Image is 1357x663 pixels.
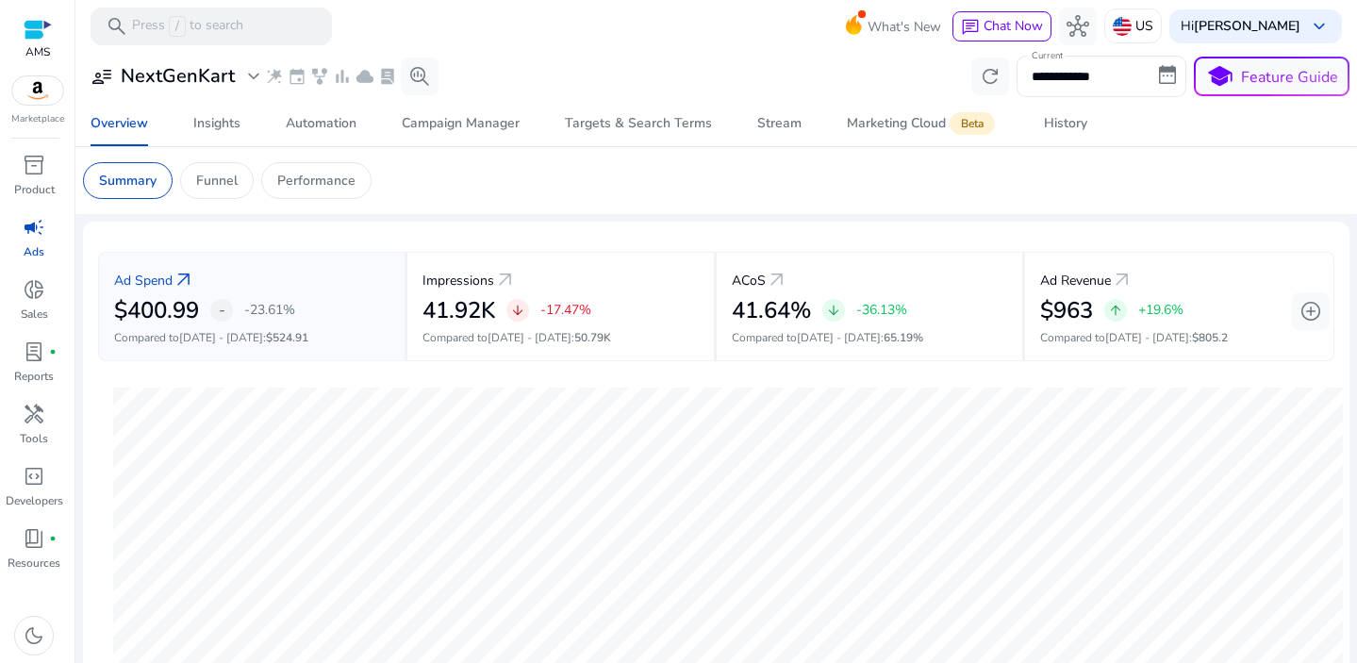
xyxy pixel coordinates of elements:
span: fiber_manual_record [49,535,57,542]
p: AMS [24,43,52,60]
span: keyboard_arrow_down [1308,15,1331,38]
span: refresh [979,65,1001,88]
img: us.svg [1113,17,1132,36]
span: Chat Now [984,17,1043,35]
p: Compared to : [114,329,389,346]
span: inventory_2 [23,154,45,176]
span: dark_mode [23,624,45,647]
a: arrow_outward [1111,269,1134,291]
span: Beta [950,112,995,135]
div: Stream [757,117,802,130]
span: [DATE] - [DATE] [1105,330,1189,345]
span: donut_small [23,278,45,301]
p: +19.6% [1138,304,1183,317]
div: Campaign Manager [402,117,520,130]
h2: 41.92K [422,297,495,324]
span: handyman [23,403,45,425]
p: -23.61% [244,304,295,317]
span: - [219,299,225,322]
p: Hi [1181,20,1300,33]
p: Funnel [196,171,238,191]
span: chat [961,18,980,37]
div: Targets & Search Terms [565,117,712,130]
p: Product [14,181,55,198]
p: Compared to : [1040,329,1318,346]
a: arrow_outward [173,269,195,291]
span: [DATE] - [DATE] [488,330,571,345]
p: ACoS [732,271,766,290]
span: 50.79K [574,330,611,345]
span: event [288,67,306,86]
span: fiber_manual_record [49,348,57,356]
h2: $400.99 [114,297,199,324]
span: search_insights [408,65,431,88]
div: Automation [286,117,356,130]
p: Marketplace [11,112,64,126]
span: / [169,16,186,37]
span: school [1206,63,1233,91]
a: arrow_outward [766,269,788,291]
span: $805.2 [1192,330,1228,345]
span: arrow_upward [1108,303,1123,318]
span: family_history [310,67,329,86]
p: Feature Guide [1241,66,1338,89]
b: [PERSON_NAME] [1194,17,1300,35]
p: Developers [6,492,63,509]
h2: 41.64% [732,297,811,324]
a: arrow_outward [494,269,517,291]
span: user_attributes [91,65,113,88]
p: Compared to : [732,329,1008,346]
p: Compared to : [422,329,699,346]
p: Resources [8,555,60,572]
p: Performance [277,171,356,191]
span: lab_profile [23,340,45,363]
span: hub [1067,15,1089,38]
p: US [1135,9,1153,42]
button: chatChat Now [952,11,1051,41]
span: campaign [23,216,45,239]
div: Insights [193,117,240,130]
p: Press to search [132,16,243,37]
span: 65.19% [884,330,923,345]
button: search_insights [401,58,439,95]
button: hub [1059,8,1097,45]
p: Summary [99,171,157,191]
p: -36.13% [856,304,907,317]
p: Tools [20,430,48,447]
span: arrow_downward [826,303,841,318]
div: Marketing Cloud [847,116,999,131]
p: Ad Spend [114,271,173,290]
h2: $963 [1040,297,1093,324]
span: What's New [868,10,941,43]
div: History [1044,117,1087,130]
div: Overview [91,117,148,130]
p: -17.47% [540,304,591,317]
p: Reports [14,368,54,385]
p: Ads [24,243,44,260]
span: code_blocks [23,465,45,488]
span: add_circle [1299,300,1322,323]
p: Impressions [422,271,494,290]
img: amazon.svg [12,76,63,105]
p: Sales [21,306,48,323]
span: cloud [356,67,374,86]
span: expand_more [242,65,265,88]
span: search [106,15,128,38]
span: book_4 [23,527,45,550]
p: Ad Revenue [1040,271,1111,290]
button: refresh [971,58,1009,95]
span: [DATE] - [DATE] [797,330,881,345]
span: bar_chart [333,67,352,86]
span: $524.91 [266,330,308,345]
span: wand_stars [265,67,284,86]
span: arrow_downward [510,303,525,318]
button: schoolFeature Guide [1194,57,1349,96]
button: add_circle [1292,292,1330,330]
h3: NextGenKart [121,65,235,88]
span: lab_profile [378,67,397,86]
span: [DATE] - [DATE] [179,330,263,345]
